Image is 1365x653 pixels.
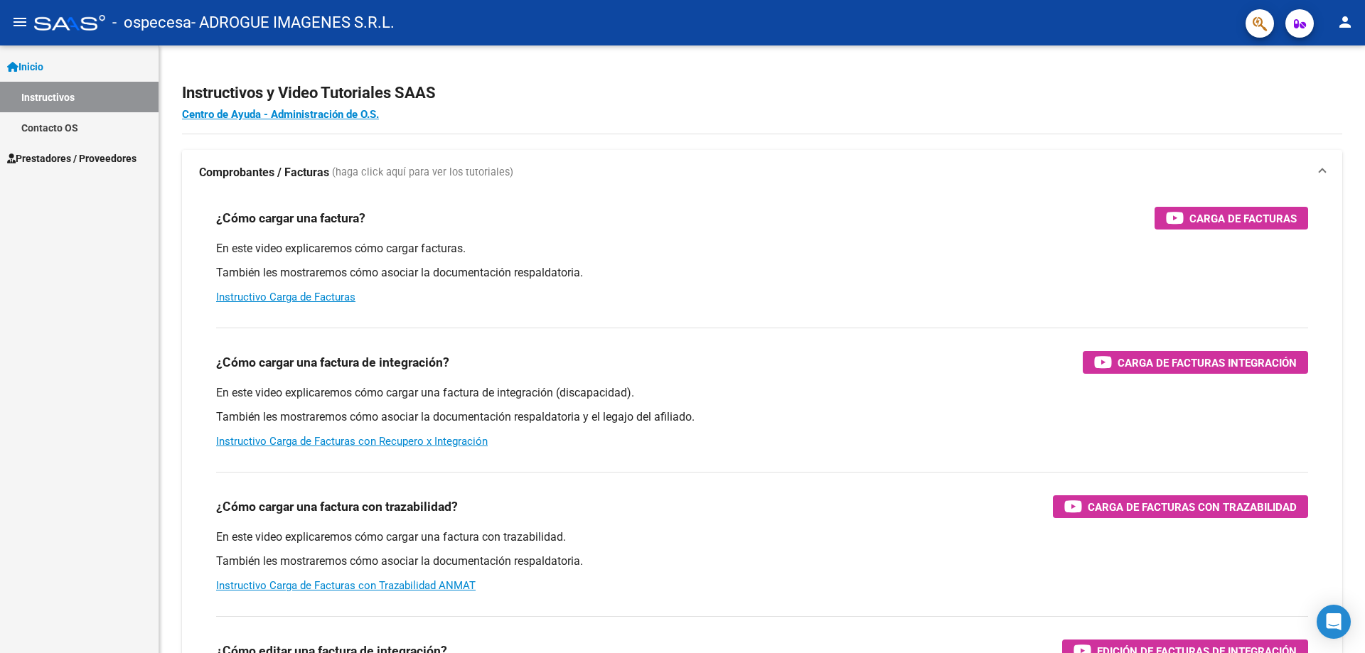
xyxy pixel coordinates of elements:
h3: ¿Cómo cargar una factura de integración? [216,352,449,372]
span: Carga de Facturas con Trazabilidad [1088,498,1297,516]
span: Prestadores / Proveedores [7,151,136,166]
span: (haga click aquí para ver los tutoriales) [332,165,513,180]
span: - ospecesa [112,7,191,38]
p: En este video explicaremos cómo cargar una factura con trazabilidad. [216,529,1308,545]
p: También les mostraremos cómo asociar la documentación respaldatoria y el legajo del afiliado. [216,409,1308,425]
button: Carga de Facturas Integración [1083,351,1308,374]
p: También les mostraremos cómo asociar la documentación respaldatoria. [216,265,1308,281]
h3: ¿Cómo cargar una factura con trazabilidad? [216,497,458,517]
span: Carga de Facturas Integración [1118,354,1297,372]
h2: Instructivos y Video Tutoriales SAAS [182,80,1342,107]
a: Centro de Ayuda - Administración de O.S. [182,108,379,121]
a: Instructivo Carga de Facturas [216,291,355,303]
a: Instructivo Carga de Facturas con Recupero x Integración [216,435,488,448]
button: Carga de Facturas [1155,207,1308,230]
mat-icon: menu [11,14,28,31]
p: En este video explicaremos cómo cargar facturas. [216,241,1308,257]
strong: Comprobantes / Facturas [199,165,329,180]
p: También les mostraremos cómo asociar la documentación respaldatoria. [216,554,1308,569]
button: Carga de Facturas con Trazabilidad [1053,495,1308,518]
mat-expansion-panel-header: Comprobantes / Facturas (haga click aquí para ver los tutoriales) [182,150,1342,195]
span: - ADROGUE IMAGENES S.R.L. [191,7,395,38]
span: Inicio [7,59,43,75]
p: En este video explicaremos cómo cargar una factura de integración (discapacidad). [216,385,1308,401]
h3: ¿Cómo cargar una factura? [216,208,365,228]
div: Open Intercom Messenger [1317,605,1351,639]
span: Carga de Facturas [1189,210,1297,227]
a: Instructivo Carga de Facturas con Trazabilidad ANMAT [216,579,476,592]
mat-icon: person [1337,14,1354,31]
